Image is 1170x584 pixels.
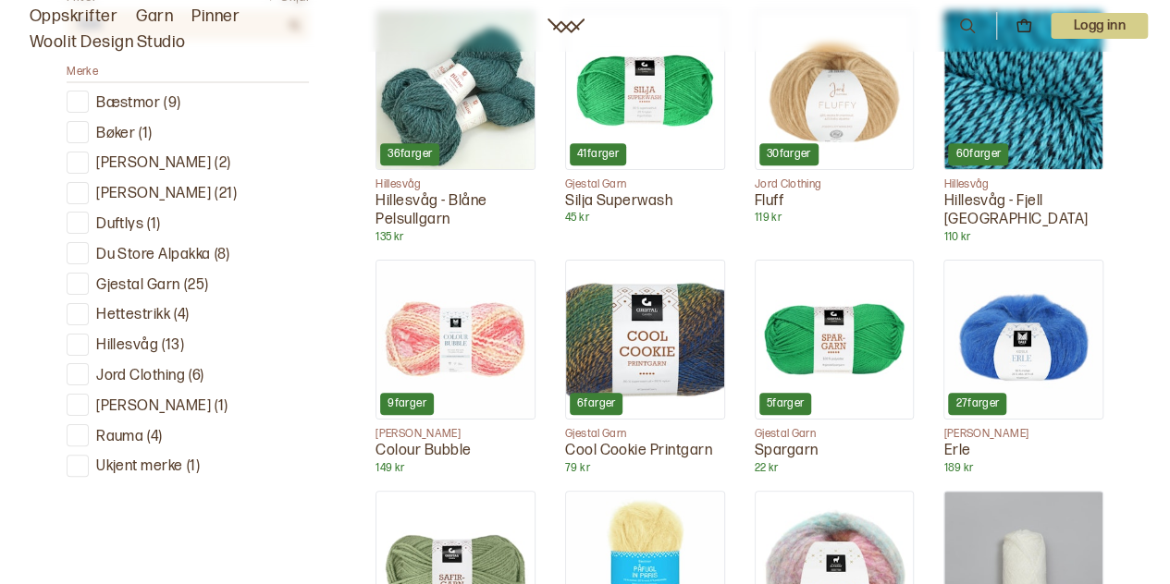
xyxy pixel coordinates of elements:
p: ( 2 ) [215,154,230,174]
p: 135 kr [376,230,536,245]
a: Garn [136,4,173,30]
a: Cool Cookie Printgarn6fargerGjestal GarnCool Cookie Printgarn79 kr [565,260,725,475]
a: Hillesvåg - Blåne Pelsullgarn36fargerHillesvågHillesvåg - Blåne Pelsullgarn135 kr [376,10,536,245]
p: 45 kr [565,211,725,225]
p: ( 4 ) [147,428,162,447]
p: Colour Bubble [376,442,536,461]
p: Gjestal Garn [755,427,915,442]
p: ( 9 ) [164,94,180,114]
p: 6 farger [577,396,616,411]
p: Bæstmor [96,94,160,114]
p: ( 8 ) [215,246,229,265]
p: 36 farger [388,147,432,162]
p: ( 6 ) [189,367,203,386]
p: ( 1 ) [215,397,228,417]
p: ( 1 ) [139,125,152,144]
p: 22 kr [755,461,915,476]
p: [PERSON_NAME] [96,397,211,417]
p: Hillesvåg [376,177,536,192]
p: Gjestal Garn [565,177,725,192]
p: 9 farger [388,396,426,411]
a: Colour Bubble9farger[PERSON_NAME]Colour Bubble149 kr [376,260,536,475]
p: ( 21 ) [215,185,237,204]
p: Jord Clothing [96,367,185,386]
p: 110 kr [943,230,1103,245]
p: Du Store Alpakka [96,246,211,265]
p: Hettestrikk [96,306,170,325]
img: Colour Bubble [376,261,535,419]
a: Woolit [548,18,585,33]
img: Hillesvåg - Blåne Pelsullgarn [376,11,535,169]
p: 27 farger [955,396,999,411]
p: [PERSON_NAME] [96,185,211,204]
p: Jord Clothing [755,177,915,192]
a: Hillesvåg - Fjell Sokkegarn60fargerHillesvågHillesvåg - Fjell [GEOGRAPHIC_DATA]110 kr [943,10,1103,245]
p: Fluff [755,192,915,212]
p: Erle [943,442,1103,461]
p: [PERSON_NAME] [943,427,1103,442]
p: 79 kr [565,461,725,476]
p: Duftlys [96,215,143,235]
p: ( 25 ) [184,276,209,296]
p: 41 farger [577,147,619,162]
p: 189 kr [943,461,1103,476]
p: Gjestal Garn [96,276,180,296]
a: Woolit Design Studio [30,30,186,55]
p: Hillesvåg [943,177,1103,192]
p: ( 1 ) [187,457,200,477]
a: Spargarn5fargerGjestal GarnSpargarn22 kr [755,260,915,475]
p: Spargarn [755,442,915,461]
p: Logg inn [1051,13,1148,39]
p: ( 13 ) [162,336,184,356]
p: 60 farger [955,147,1001,162]
p: Silja Superwash [565,192,725,212]
p: 30 farger [767,147,811,162]
a: Fluff30fargerJord ClothingFluff119 kr [755,10,915,225]
p: Cool Cookie Printgarn [565,442,725,461]
p: [PERSON_NAME] [376,427,536,442]
p: Ukjent merke [96,457,183,477]
p: ( 4 ) [174,306,189,325]
p: Bøker [96,125,135,144]
a: Erle27farger[PERSON_NAME]Erle189 kr [943,260,1103,475]
button: User dropdown [1051,13,1148,39]
img: Spargarn [756,261,914,419]
p: Hillesvåg - Blåne Pelsullgarn [376,192,536,231]
p: 5 farger [767,396,805,411]
span: Merke [67,65,98,79]
p: Rauma [96,428,143,447]
img: Cool Cookie Printgarn [566,261,724,419]
p: Gjestal Garn [565,427,725,442]
p: [PERSON_NAME] [96,154,211,174]
p: Hillesvåg [96,336,158,356]
a: Oppskrifter [30,4,117,30]
img: Hillesvåg - Fjell Sokkegarn [944,11,1102,169]
a: Pinner [191,4,240,30]
p: 149 kr [376,461,536,476]
p: ( 1 ) [147,215,160,235]
p: Hillesvåg - Fjell [GEOGRAPHIC_DATA] [943,192,1103,231]
img: Erle [944,261,1102,419]
p: 119 kr [755,211,915,225]
img: Silja Superwash [566,11,724,169]
img: Fluff [756,11,914,169]
a: Silja Superwash41fargerGjestal GarnSilja Superwash45 kr [565,10,725,225]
